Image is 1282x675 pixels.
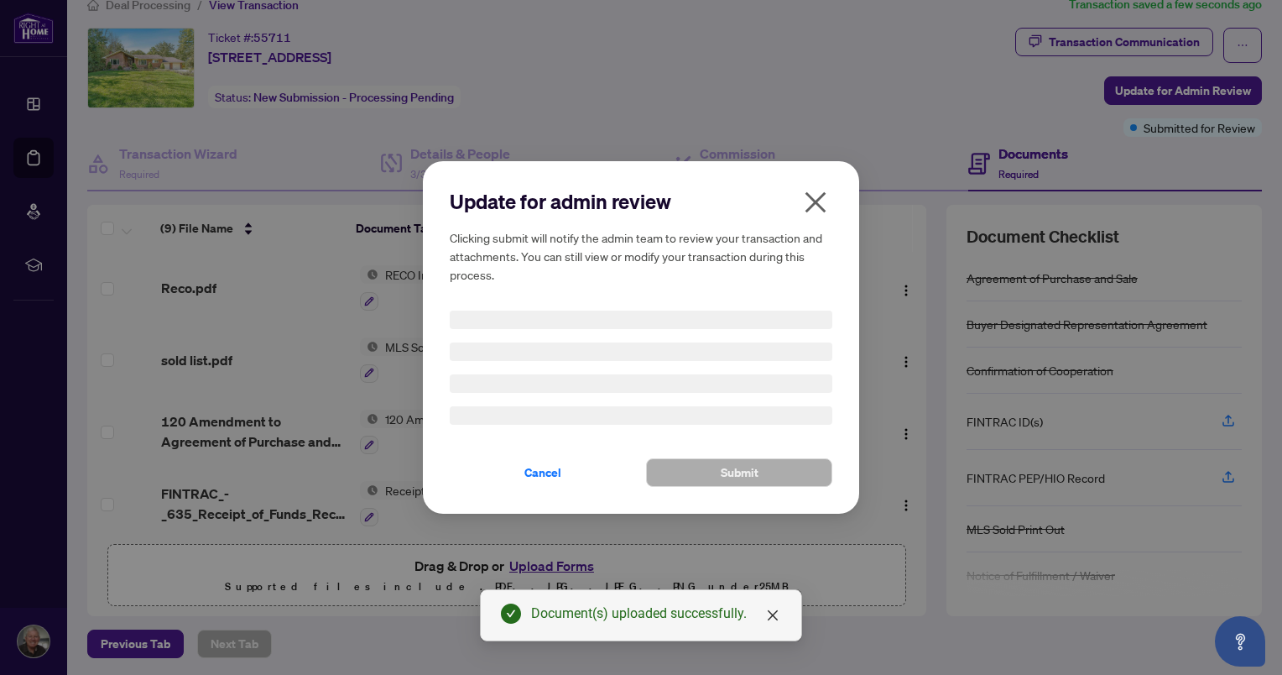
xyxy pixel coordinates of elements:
[763,606,782,625] a: Close
[802,189,829,216] span: close
[450,188,832,215] h2: Update for admin review
[501,604,521,624] span: check-circle
[766,609,779,622] span: close
[646,458,832,487] button: Submit
[450,228,832,284] h5: Clicking submit will notify the admin team to review your transaction and attachments. You can st...
[531,604,781,624] div: Document(s) uploaded successfully.
[1215,616,1265,667] button: Open asap
[524,459,561,486] span: Cancel
[450,458,636,487] button: Cancel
